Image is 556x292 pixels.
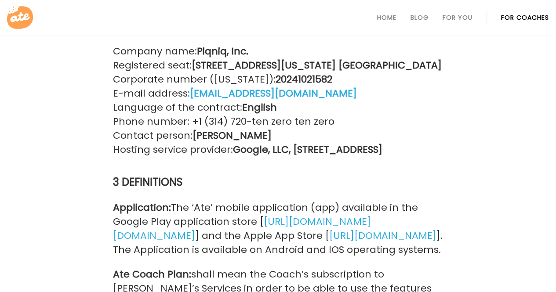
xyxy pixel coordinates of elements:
[411,14,429,21] a: Blog
[113,44,443,157] p: Company name: Registered seat: Corporate number ([US_STATE]): E-mail address: Language of the con...
[192,58,442,72] strong: [STREET_ADDRESS][US_STATE] [GEOGRAPHIC_DATA]
[276,72,332,86] strong: 20241021582
[190,87,357,100] strong: [EMAIL_ADDRESS][DOMAIN_NAME]
[329,229,436,243] a: [URL][DOMAIN_NAME]
[113,201,171,214] strong: Application:
[197,44,248,58] strong: Piqniq, Inc.
[113,201,443,257] p: The ‘Ate’ mobile application (app) available in the Google Play application store [ ] and the App...
[233,143,382,156] strong: Google, LLC, [STREET_ADDRESS]
[113,267,191,281] strong: Ate Coach Plan:
[193,129,272,142] strong: [PERSON_NAME]
[190,87,357,101] a: [EMAIL_ADDRESS][DOMAIN_NAME]
[443,14,472,21] a: For You
[377,14,396,21] a: Home
[242,101,277,114] strong: English
[113,215,371,243] a: [URL][DOMAIN_NAME][DOMAIN_NAME]
[501,14,549,21] a: For Coaches
[113,174,443,190] h3: 3 DEFINITIONS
